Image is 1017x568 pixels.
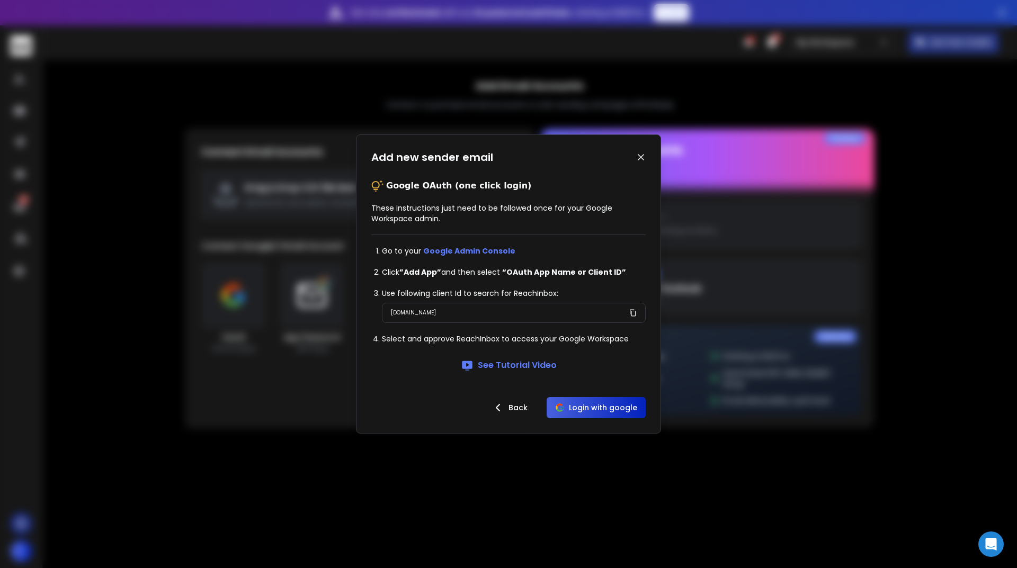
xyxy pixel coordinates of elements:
[502,267,626,277] strong: “OAuth App Name or Client ID”
[386,179,531,192] p: Google OAuth (one click login)
[382,333,646,344] li: Select and approve ReachInbox to access your Google Workspace
[371,150,493,165] h1: Add new sender email
[423,246,515,256] a: Google Admin Console
[382,288,646,299] li: Use following client Id to search for ReachInbox:
[391,308,436,318] p: [DOMAIN_NAME]
[382,267,646,277] li: Click and then select
[371,179,384,192] img: tips
[371,203,646,224] p: These instructions just need to be followed once for your Google Workspace admin.
[461,359,557,372] a: See Tutorial Video
[483,397,536,418] button: Back
[978,531,1004,557] div: Open Intercom Messenger
[547,397,646,418] button: Login with google
[399,267,441,277] strong: ”Add App”
[382,246,646,256] li: Go to your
